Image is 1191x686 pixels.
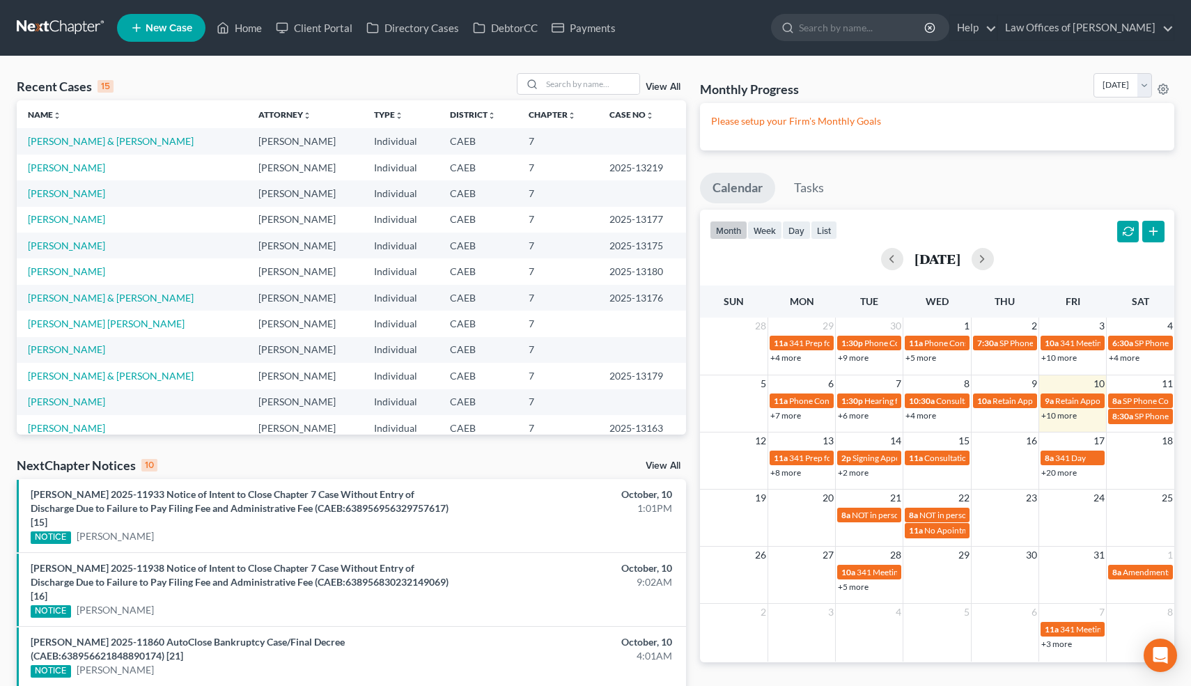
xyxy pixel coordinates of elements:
[467,649,672,663] div: 4:01AM
[1166,318,1174,334] span: 4
[31,562,449,602] a: [PERSON_NAME] 2025-11938 Notice of Intent to Close Chapter 7 Case Without Entry of Discharge Due ...
[517,233,598,258] td: 7
[545,15,623,40] a: Payments
[860,295,878,307] span: Tue
[28,240,105,251] a: [PERSON_NAME]
[1112,338,1133,348] span: 6:30a
[1160,490,1174,506] span: 25
[269,15,359,40] a: Client Portal
[936,396,1063,406] span: Consultation for [PERSON_NAME]
[724,295,744,307] span: Sun
[852,510,956,520] span: NOT in person appointments
[838,582,869,592] a: +5 more
[467,575,672,589] div: 9:02AM
[770,410,801,421] a: +7 more
[28,265,105,277] a: [PERSON_NAME]
[568,111,576,120] i: unfold_more
[774,396,788,406] span: 11a
[31,665,71,678] div: NOTICE
[1041,639,1072,649] a: +3 more
[28,162,105,173] a: [PERSON_NAME]
[821,432,835,449] span: 13
[999,338,1162,348] span: SP Phone Consultation for [PERSON_NAME]
[247,180,363,206] td: [PERSON_NAME]
[909,510,918,520] span: 8a
[1092,547,1106,563] span: 31
[841,338,863,348] span: 1:30p
[247,207,363,233] td: [PERSON_NAME]
[467,635,672,649] div: October, 10
[838,467,869,478] a: +2 more
[359,15,466,40] a: Directory Cases
[1166,604,1174,621] span: 8
[781,173,836,203] a: Tasks
[646,82,680,92] a: View All
[957,490,971,506] span: 22
[17,457,157,474] div: NextChapter Notices
[529,109,576,120] a: Chapterunfold_more
[363,389,439,415] td: Individual
[841,510,850,520] span: 8a
[467,501,672,515] div: 1:01PM
[924,338,1076,348] span: Phone Consultation for [PERSON_NAME]
[363,337,439,363] td: Individual
[1041,410,1077,421] a: +10 more
[889,432,903,449] span: 14
[598,363,686,389] td: 2025-13179
[759,375,768,392] span: 5
[789,338,902,348] span: 341 Prep for [PERSON_NAME]
[31,488,449,528] a: [PERSON_NAME] 2025-11933 Notice of Intent to Close Chapter 7 Case Without Entry of Discharge Due ...
[950,15,997,40] a: Help
[467,561,672,575] div: October, 10
[909,525,923,536] span: 11a
[963,375,971,392] span: 8
[28,135,194,147] a: [PERSON_NAME] & [PERSON_NAME]
[821,490,835,506] span: 20
[517,285,598,311] td: 7
[247,415,363,441] td: [PERSON_NAME]
[439,337,517,363] td: CAEB
[774,453,788,463] span: 11a
[439,233,517,258] td: CAEB
[1045,396,1054,406] span: 9a
[957,432,971,449] span: 15
[1166,547,1174,563] span: 1
[1030,375,1038,392] span: 9
[754,547,768,563] span: 26
[710,221,747,240] button: month
[1066,295,1080,307] span: Fri
[977,396,991,406] span: 10a
[450,109,496,120] a: Districtunfold_more
[374,109,403,120] a: Typeunfold_more
[700,81,799,98] h3: Monthly Progress
[439,128,517,154] td: CAEB
[821,547,835,563] span: 27
[841,396,863,406] span: 1:30p
[926,295,949,307] span: Wed
[363,415,439,441] td: Individual
[963,318,971,334] span: 1
[466,15,545,40] a: DebtorCC
[909,338,923,348] span: 11a
[247,285,363,311] td: [PERSON_NAME]
[17,78,114,95] div: Recent Cases
[905,410,936,421] a: +4 more
[1025,490,1038,506] span: 23
[247,155,363,180] td: [PERSON_NAME]
[439,285,517,311] td: CAEB
[439,258,517,284] td: CAEB
[977,338,998,348] span: 7:30a
[811,221,837,240] button: list
[439,363,517,389] td: CAEB
[1160,432,1174,449] span: 18
[488,111,496,120] i: unfold_more
[924,525,1064,536] span: No Apointments for [PERSON_NAME]
[28,292,194,304] a: [PERSON_NAME] & [PERSON_NAME]
[894,375,903,392] span: 7
[598,155,686,180] td: 2025-13219
[395,111,403,120] i: unfold_more
[821,318,835,334] span: 29
[31,605,71,618] div: NOTICE
[1025,547,1038,563] span: 30
[789,396,941,406] span: Phone Consultation for [PERSON_NAME]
